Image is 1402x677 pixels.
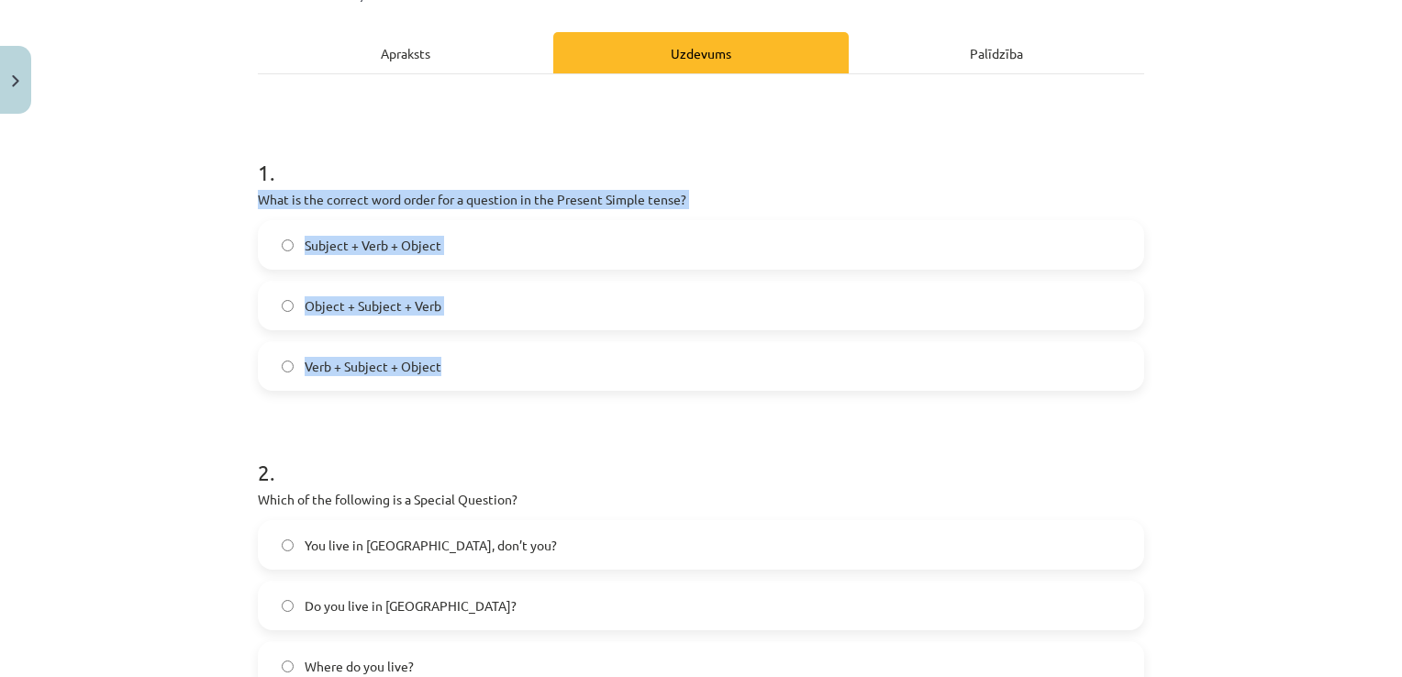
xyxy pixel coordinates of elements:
span: Where do you live? [305,657,414,676]
h1: 2 . [258,427,1144,484]
span: You live in [GEOGRAPHIC_DATA], don’t you? [305,536,557,555]
p: What is the correct word order for a question in the Present Simple tense? [258,190,1144,209]
p: Which of the following is a Special Question? [258,490,1144,509]
div: Apraksts [258,32,553,73]
img: icon-close-lesson-0947bae3869378f0d4975bcd49f059093ad1ed9edebbc8119c70593378902aed.svg [12,75,19,87]
input: Subject + Verb + Object [282,239,294,251]
input: Do you live in [GEOGRAPHIC_DATA]? [282,600,294,612]
input: Where do you live? [282,660,294,672]
span: Verb + Subject + Object [305,357,441,376]
input: Verb + Subject + Object [282,361,294,372]
div: Palīdzība [849,32,1144,73]
span: Subject + Verb + Object [305,236,441,255]
span: Object + Subject + Verb [305,296,441,316]
span: Do you live in [GEOGRAPHIC_DATA]? [305,596,517,616]
h1: 1 . [258,128,1144,184]
input: Object + Subject + Verb [282,300,294,312]
input: You live in [GEOGRAPHIC_DATA], don’t you? [282,539,294,551]
div: Uzdevums [553,32,849,73]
